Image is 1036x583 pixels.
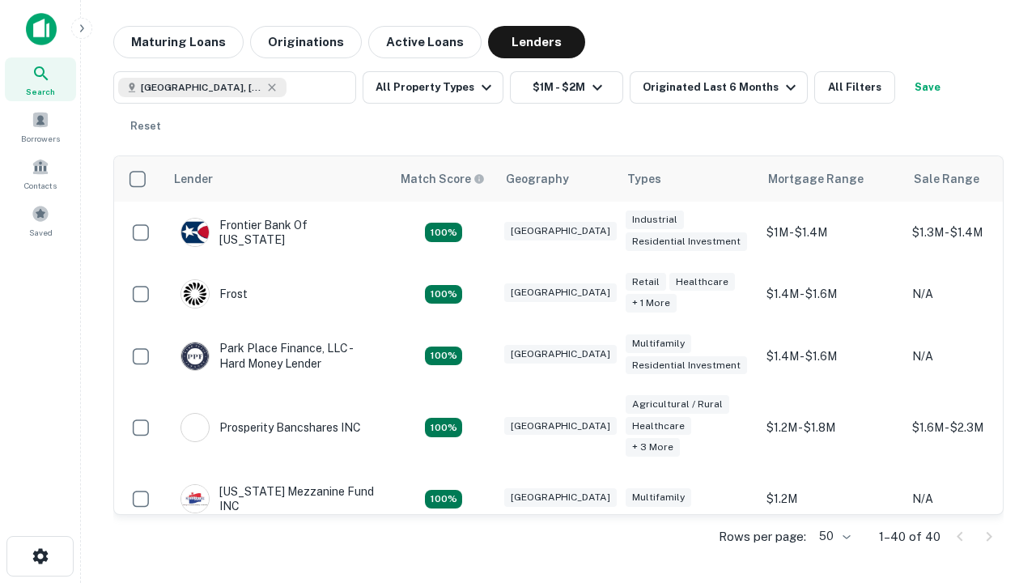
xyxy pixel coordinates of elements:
td: $1M - $1.4M [758,202,904,263]
td: $1.4M - $1.6M [758,263,904,325]
td: $1.2M - $1.8M [758,387,904,469]
span: Borrowers [21,132,60,145]
div: Matching Properties: 4, hasApolloMatch: undefined [425,285,462,304]
th: Lender [164,156,391,202]
button: Originated Last 6 Months [630,71,808,104]
button: Maturing Loans [113,26,244,58]
div: [GEOGRAPHIC_DATA] [504,488,617,507]
img: capitalize-icon.png [26,13,57,45]
span: [GEOGRAPHIC_DATA], [GEOGRAPHIC_DATA], [GEOGRAPHIC_DATA] [141,80,262,95]
div: Prosperity Bancshares INC [180,413,361,442]
div: Agricultural / Rural [626,395,729,414]
span: Search [26,85,55,98]
img: picture [181,414,209,441]
div: Sale Range [914,169,979,189]
button: Active Loans [368,26,482,58]
h6: Match Score [401,170,482,188]
div: Originated Last 6 Months [643,78,800,97]
div: Retail [626,273,666,291]
div: 50 [813,525,853,548]
div: [GEOGRAPHIC_DATA] [504,417,617,436]
div: [US_STATE] Mezzanine Fund INC [180,484,375,513]
a: Contacts [5,151,76,195]
span: Contacts [24,179,57,192]
button: All Filters [814,71,895,104]
div: Frost [180,279,248,309]
button: Reset [120,110,172,143]
th: Capitalize uses an advanced AI algorithm to match your search with the best lender. The match sco... [391,156,496,202]
button: Save your search to get updates of matches that match your search criteria. [902,71,953,104]
td: $1.2M [758,468,904,530]
img: picture [181,280,209,308]
div: [GEOGRAPHIC_DATA] [504,345,617,364]
p: Rows per page: [719,527,806,547]
div: Mortgage Range [768,169,864,189]
div: Multifamily [626,488,691,507]
div: Matching Properties: 7, hasApolloMatch: undefined [425,418,462,437]
div: Residential Investment [626,232,747,251]
button: Lenders [488,26,585,58]
button: $1M - $2M [510,71,623,104]
div: Capitalize uses an advanced AI algorithm to match your search with the best lender. The match sco... [401,170,485,188]
div: Residential Investment [626,356,747,375]
div: Frontier Bank Of [US_STATE] [180,218,375,247]
div: Types [627,169,661,189]
div: Healthcare [669,273,735,291]
img: picture [181,219,209,246]
a: Search [5,57,76,101]
div: Matching Properties: 4, hasApolloMatch: undefined [425,223,462,242]
div: Industrial [626,211,684,229]
button: All Property Types [363,71,503,104]
div: [GEOGRAPHIC_DATA] [504,222,617,240]
div: [GEOGRAPHIC_DATA] [504,283,617,302]
th: Geography [496,156,618,202]
div: Park Place Finance, LLC - Hard Money Lender [180,341,375,370]
div: Matching Properties: 5, hasApolloMatch: undefined [425,490,462,509]
div: Matching Properties: 4, hasApolloMatch: undefined [425,347,462,366]
div: Lender [174,169,213,189]
th: Mortgage Range [758,156,904,202]
div: Multifamily [626,334,691,353]
img: picture [181,343,209,370]
a: Saved [5,198,76,242]
iframe: Chat Widget [955,402,1036,479]
div: + 1 more [626,294,677,313]
td: $1.4M - $1.6M [758,325,904,386]
img: picture [181,485,209,513]
div: Healthcare [626,417,691,436]
th: Types [618,156,758,202]
p: 1–40 of 40 [879,527,940,547]
div: Geography [506,169,569,189]
div: + 3 more [626,438,680,457]
a: Borrowers [5,104,76,148]
button: Originations [250,26,362,58]
span: Saved [29,226,53,239]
